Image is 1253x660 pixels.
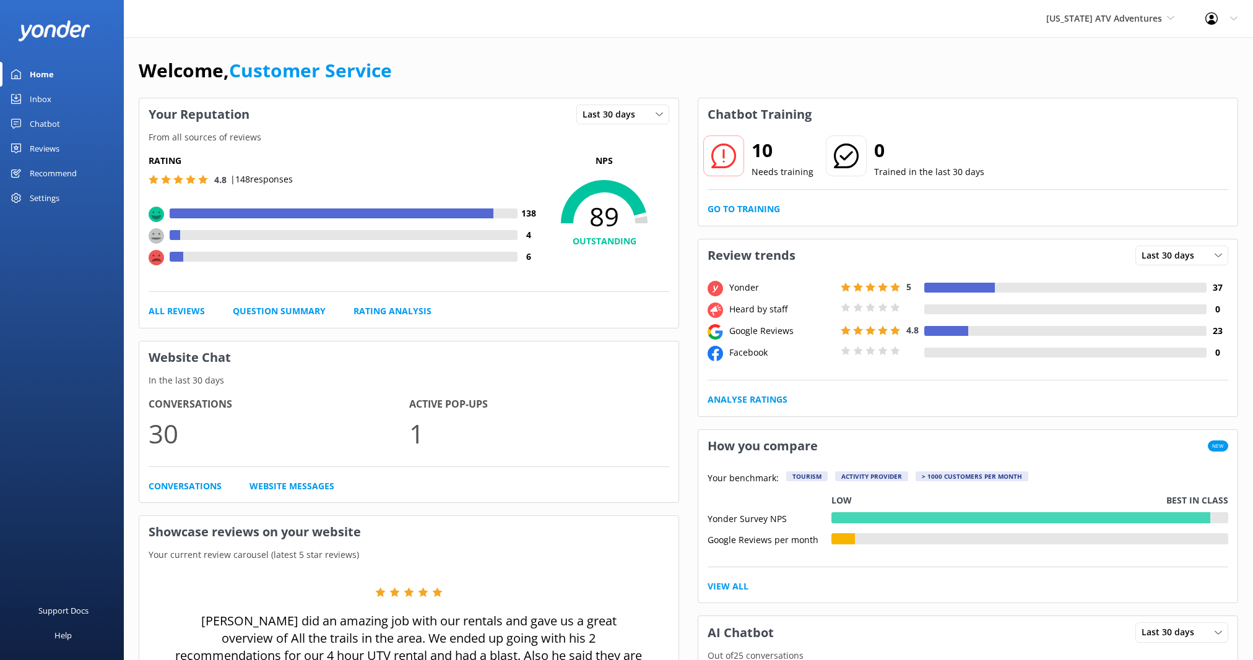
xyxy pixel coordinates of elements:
span: Last 30 days [1142,249,1202,262]
div: Activity Provider [835,471,908,481]
div: Google Reviews [726,324,838,338]
p: In the last 30 days [139,374,679,387]
span: New [1208,440,1228,452]
p: 30 [149,413,409,454]
a: Go to Training [708,202,780,216]
div: Google Reviews per month [708,533,831,544]
h3: Chatbot Training [698,98,821,131]
h4: Active Pop-ups [409,396,670,413]
span: Last 30 days [1142,625,1202,639]
div: Tourism [786,471,828,481]
h1: Welcome, [139,56,392,85]
a: View All [708,580,748,593]
h4: 0 [1207,346,1228,359]
h4: 23 [1207,324,1228,338]
div: Facebook [726,346,838,359]
h5: Rating [149,154,539,168]
h3: Review trends [698,239,805,272]
span: Last 30 days [583,108,643,121]
span: 4.8 [906,324,919,336]
span: 5 [906,281,911,293]
h3: Your Reputation [139,98,259,131]
div: Help [54,623,72,648]
h2: 0 [874,135,984,165]
h3: How you compare [698,430,827,462]
a: All Reviews [149,304,205,318]
h2: 10 [752,135,813,165]
h3: Showcase reviews on your website [139,516,679,548]
h4: OUTSTANDING [539,234,669,248]
div: Reviews [30,136,59,161]
img: yonder-white-logo.png [19,20,90,41]
div: Yonder Survey NPS [708,512,831,523]
h3: Website Chat [139,341,679,374]
span: 4.8 [214,174,227,186]
a: Analyse Ratings [708,393,787,406]
div: Recommend [30,161,77,186]
p: Your current review carousel (latest 5 star reviews) [139,548,679,562]
a: Rating Analysis [353,304,431,318]
h4: 138 [518,207,539,220]
p: Low [831,494,852,507]
div: Heard by staff [726,302,838,316]
span: [US_STATE] ATV Adventures [1046,12,1162,24]
h4: 6 [518,250,539,264]
div: Inbox [30,87,51,111]
div: > 1000 customers per month [916,471,1028,481]
p: 1 [409,413,670,454]
div: Yonder [726,281,838,294]
div: Chatbot [30,111,60,136]
p: Your benchmark: [708,471,779,486]
h4: 37 [1207,281,1228,294]
a: Customer Service [229,58,392,83]
h4: Conversations [149,396,409,413]
h3: AI Chatbot [698,617,783,649]
p: From all sources of reviews [139,131,679,144]
p: Trained in the last 30 days [874,165,984,179]
span: 89 [539,201,669,232]
div: Support Docs [38,598,89,623]
div: Home [30,62,54,87]
p: NPS [539,154,669,168]
a: Conversations [149,479,222,493]
p: Best in class [1166,494,1228,507]
div: Settings [30,186,59,210]
p: Needs training [752,165,813,179]
h4: 0 [1207,302,1228,316]
a: Website Messages [249,479,334,493]
a: Question Summary [233,304,326,318]
h4: 4 [518,228,539,242]
p: | 148 responses [230,173,293,186]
